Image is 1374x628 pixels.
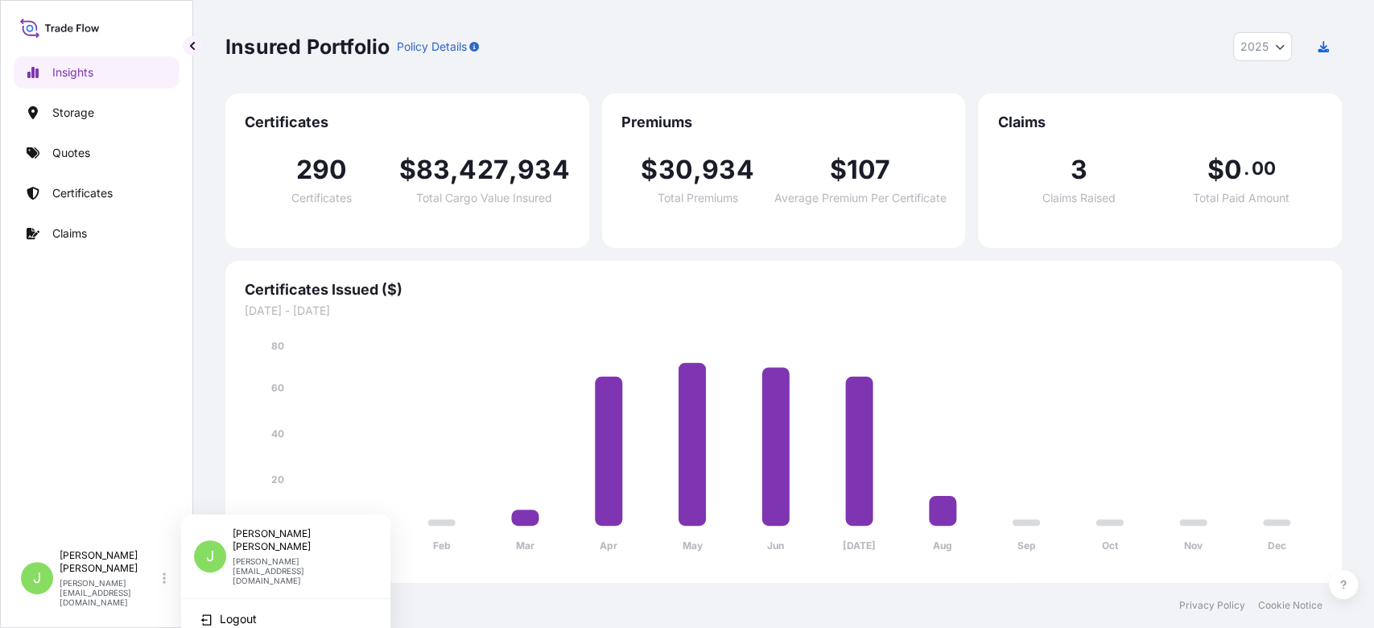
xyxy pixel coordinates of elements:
button: Year Selector [1233,32,1292,61]
p: [PERSON_NAME] [PERSON_NAME] [60,549,159,575]
span: Claims Raised [1042,192,1116,204]
tspan: 20 [271,473,284,485]
tspan: 40 [271,428,284,440]
span: 107 [847,157,891,183]
p: Storage [52,105,94,121]
span: Average Premium Per Certificate [774,192,946,204]
span: Total Premiums [658,192,738,204]
span: Certificates [291,192,352,204]
span: , [693,157,702,183]
p: Policy Details [396,39,466,55]
span: $ [829,157,846,183]
span: Logout [220,611,257,627]
tspan: Nov [1184,539,1203,552]
span: 83 [416,157,450,183]
a: Storage [14,97,179,129]
span: Certificates [245,113,570,132]
tspan: Jun [767,539,784,552]
a: Quotes [14,137,179,169]
tspan: Sep [1017,539,1035,552]
p: [PERSON_NAME] [PERSON_NAME] [233,527,365,553]
p: [PERSON_NAME][EMAIL_ADDRESS][DOMAIN_NAME] [60,578,159,607]
p: Claims [52,225,87,242]
span: J [33,570,41,586]
span: 00 [1251,162,1275,175]
span: 290 [296,157,348,183]
span: Total Paid Amount [1193,192,1289,204]
tspan: 60 [271,382,284,394]
p: [PERSON_NAME][EMAIL_ADDRESS][DOMAIN_NAME] [233,556,365,585]
tspan: [DATE] [843,539,876,552]
span: 934 [702,157,754,183]
tspan: Dec [1268,539,1286,552]
span: , [509,157,518,183]
span: $ [398,157,415,183]
span: $ [641,157,658,183]
a: Cookie Notice [1258,599,1322,612]
tspan: Mar [516,539,534,552]
tspan: 80 [271,340,284,352]
span: 427 [459,157,509,183]
span: 0 [1224,157,1242,183]
span: $ [1207,157,1223,183]
tspan: Oct [1102,539,1119,552]
span: . [1244,162,1249,175]
a: Privacy Policy [1179,599,1245,612]
p: Insured Portfolio [225,34,390,60]
p: Quotes [52,145,90,161]
tspan: May [682,539,703,552]
span: 30 [658,157,693,183]
a: Certificates [14,177,179,209]
span: Claims [997,113,1322,132]
a: Claims [14,217,179,250]
span: Premiums [621,113,947,132]
span: , [450,157,459,183]
tspan: Feb [433,539,451,552]
span: 2025 [1240,39,1269,55]
span: [DATE] - [DATE] [245,303,1322,319]
p: Certificates [52,185,113,201]
tspan: Apr [600,539,617,552]
p: Insights [52,64,93,81]
span: Certificates Issued ($) [245,280,1322,300]
span: J [206,548,214,564]
span: 3 [1071,157,1087,183]
a: Insights [14,56,179,89]
span: 934 [518,157,570,183]
span: Total Cargo Value Insured [416,192,552,204]
tspan: Aug [933,539,952,552]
